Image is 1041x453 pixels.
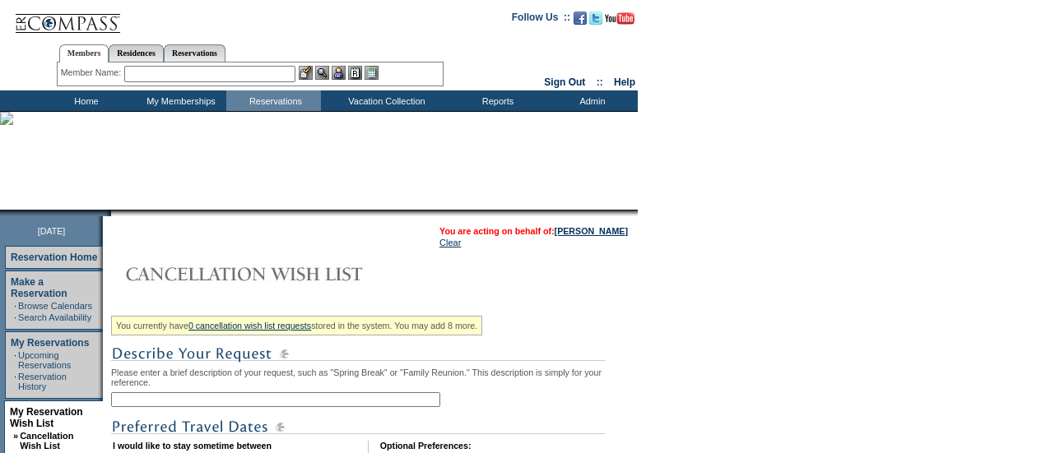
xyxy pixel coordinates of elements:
[512,10,570,30] td: Follow Us ::
[543,90,638,111] td: Admin
[226,90,321,111] td: Reservations
[14,312,16,322] td: ·
[544,76,585,88] a: Sign Out
[555,226,628,236] a: [PERSON_NAME]
[111,210,113,216] img: blank.gif
[348,66,362,80] img: Reservations
[321,90,448,111] td: Vacation Collection
[315,66,329,80] img: View
[18,301,92,311] a: Browse Calendars
[132,90,226,111] td: My Memberships
[11,252,97,263] a: Reservation Home
[605,16,634,26] a: Subscribe to our YouTube Channel
[299,66,313,80] img: b_edit.gif
[614,76,635,88] a: Help
[188,321,311,331] a: 0 cancellation wish list requests
[113,441,272,451] b: I would like to stay sometime between
[59,44,109,62] a: Members
[597,76,603,88] span: ::
[18,372,67,391] a: Reservation History
[61,66,124,80] div: Member Name:
[20,431,73,451] a: Cancellation Wish List
[13,431,18,441] b: »
[448,90,543,111] td: Reports
[365,66,379,80] img: b_calculator.gif
[439,226,628,236] span: You are acting on behalf of:
[109,44,164,62] a: Residences
[11,337,89,349] a: My Reservations
[18,312,91,322] a: Search Availability
[14,301,16,311] td: ·
[380,441,472,451] b: Optional Preferences:
[574,16,587,26] a: Become our fan on Facebook
[332,66,346,80] img: Impersonate
[439,238,461,247] a: Clear
[18,350,71,370] a: Upcoming Reservations
[38,226,66,236] span: [DATE]
[105,210,111,216] img: promoShadowLeftCorner.gif
[14,372,16,391] td: ·
[605,12,634,25] img: Subscribe to our YouTube Channel
[574,12,587,25] img: Become our fan on Facebook
[589,16,602,26] a: Follow us on Twitter
[164,44,225,62] a: Reservations
[10,406,83,429] a: My Reservation Wish List
[37,90,132,111] td: Home
[14,350,16,370] td: ·
[111,257,440,290] img: Cancellation Wish List
[589,12,602,25] img: Follow us on Twitter
[111,316,482,335] div: You currently have stored in the system. You may add 8 more.
[11,276,67,299] a: Make a Reservation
